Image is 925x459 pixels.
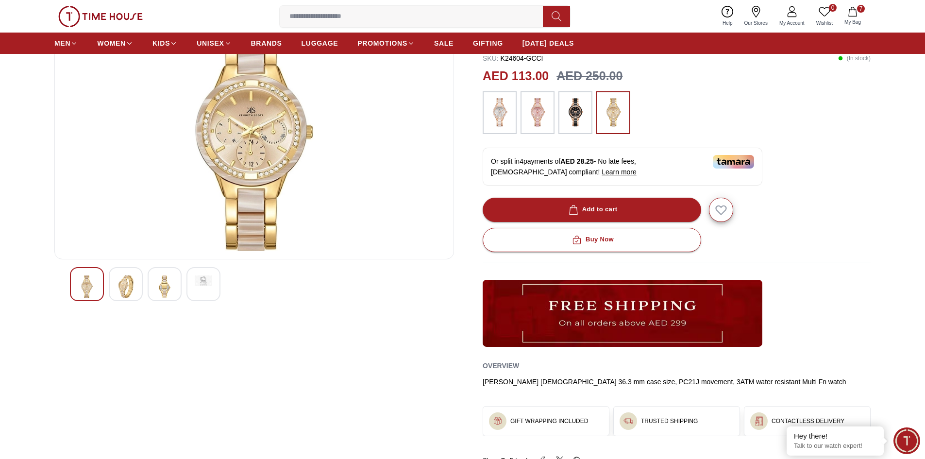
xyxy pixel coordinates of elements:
[483,358,519,373] h2: Overview
[556,67,622,85] h3: AED 250.00
[713,155,754,169] img: Tamara
[838,53,871,63] p: ( In stock )
[152,38,170,48] span: KIDS
[251,38,282,48] span: BRANDS
[893,427,920,454] div: Chat Widget
[602,168,637,176] span: Learn more
[357,34,415,52] a: PROMOTIONS
[117,275,135,298] img: Kenneth Scott Ladies's Rose Gold Dial Multi Fn Watch -K24604-RCWW
[525,96,550,129] img: ...
[473,38,503,48] span: GIFTING
[810,4,839,29] a: 0Wishlist
[522,38,574,48] span: [DATE] DEALS
[483,377,871,387] div: [PERSON_NAME] [DEMOGRAPHIC_DATA] 36.3 mm case size, PC21J movement, 3ATM water resistant Multi Fn...
[841,18,865,26] span: My Bag
[560,157,593,165] span: AED 28.25
[493,416,503,426] img: ...
[717,4,739,29] a: Help
[488,96,512,129] img: ...
[97,34,133,52] a: WOMEN
[775,19,808,27] span: My Account
[483,67,549,85] h2: AED 113.00
[739,4,774,29] a: Our Stores
[601,96,625,129] img: ...
[434,38,454,48] span: SALE
[483,53,543,63] p: K24604-GCCI
[483,54,499,62] span: SKU :
[857,5,865,13] span: 7
[58,6,143,27] img: ...
[197,34,231,52] a: UNISEX
[302,34,338,52] a: LUGGAGE
[357,38,407,48] span: PROMOTIONS
[772,417,844,425] h3: CONTACTLESS DELIVERY
[623,416,633,426] img: ...
[302,38,338,48] span: LUGGAGE
[839,5,867,28] button: 7My Bag
[195,275,212,286] img: Kenneth Scott Ladies's Rose Gold Dial Multi Fn Watch -K24604-RCWW
[78,275,96,298] img: Kenneth Scott Ladies's Rose Gold Dial Multi Fn Watch -K24604-RCWW
[719,19,737,27] span: Help
[251,34,282,52] a: BRANDS
[197,38,224,48] span: UNISEX
[570,234,614,245] div: Buy Now
[483,228,701,252] button: Buy Now
[812,19,837,27] span: Wishlist
[510,417,588,425] h3: GIFT WRAPPING INCLUDED
[829,4,837,12] span: 0
[483,198,701,222] button: Add to cart
[483,148,762,186] div: Or split in 4 payments of - No late fees, [DEMOGRAPHIC_DATA] compliant!
[740,19,772,27] span: Our Stores
[563,96,588,129] img: ...
[483,280,762,347] img: ...
[754,416,764,426] img: ...
[54,38,70,48] span: MEN
[794,442,876,450] p: Talk to our watch expert!
[152,34,177,52] a: KIDS
[794,431,876,441] div: Hey there!
[63,18,446,251] img: Kenneth Scott Ladies's Rose Gold Dial Multi Fn Watch -K24604-RCWW
[641,417,698,425] h3: TRUSTED SHIPPING
[522,34,574,52] a: [DATE] DEALS
[473,34,503,52] a: GIFTING
[567,204,618,215] div: Add to cart
[156,275,173,298] img: Kenneth Scott Ladies's Rose Gold Dial Multi Fn Watch -K24604-RCWW
[97,38,126,48] span: WOMEN
[54,34,78,52] a: MEN
[434,34,454,52] a: SALE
